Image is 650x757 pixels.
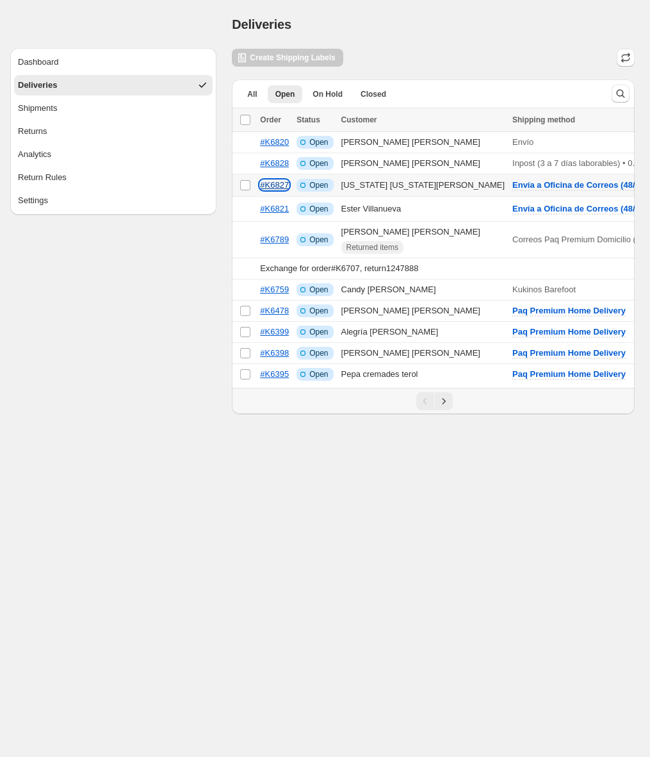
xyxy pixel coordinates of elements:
button: Kukinos Barefoot [505,279,583,300]
span: Open [275,89,295,99]
div: Settings [18,194,48,207]
button: Settings [14,190,213,211]
td: [PERSON_NAME] [PERSON_NAME] [337,132,509,153]
button: Returns [14,121,213,142]
button: Paq Premium Home Delivery [505,301,633,321]
span: Open [309,137,328,147]
span: Paq Premium Home Delivery [512,306,626,315]
a: #K6827 [260,180,289,190]
td: Pepa cremades terol [337,364,509,385]
button: Deliveries [14,75,213,96]
p: Envío [512,136,533,149]
button: Envío [505,132,541,153]
p: Kukinos Barefoot [512,283,576,296]
button: Dashboard [14,52,213,72]
div: Analytics [18,148,51,161]
span: Open [309,235,328,245]
td: Candy [PERSON_NAME] [337,279,509,301]
button: Paq Premium Home Delivery [505,322,633,342]
button: Search and filter results [612,85,630,103]
a: #K6398 [260,348,289,358]
span: Paq Premium Home Delivery [512,369,626,379]
span: Open [309,285,328,295]
td: [US_STATE] [US_STATE][PERSON_NAME] [337,174,509,197]
td: [PERSON_NAME] [PERSON_NAME] [337,222,509,258]
div: Returns [18,125,47,138]
button: Paq Premium Home Delivery [505,364,633,385]
span: Open [309,306,328,316]
a: #K6821 [260,204,289,213]
span: Shipping method [512,115,575,124]
span: Open [309,204,328,214]
div: Return Rules [18,171,67,184]
span: Open [309,180,328,190]
button: Shipments [14,98,213,119]
div: Deliveries [18,79,57,92]
button: Return Rules [14,167,213,188]
a: #K6395 [260,369,289,379]
span: Status [297,115,320,124]
button: Next [435,392,453,410]
nav: Pagination [232,388,635,414]
a: #K6478 [260,306,289,315]
button: Paq Premium Home Delivery [505,343,633,363]
span: Open [309,327,328,337]
span: Closed [361,89,386,99]
span: Open [309,158,328,169]
span: On Hold [313,89,343,99]
span: Paq Premium Home Delivery [512,348,626,358]
td: [PERSON_NAME] [PERSON_NAME] [337,343,509,364]
span: Open [309,348,328,358]
span: Paq Premium Home Delivery [512,327,626,337]
div: Shipments [18,102,57,115]
span: All [247,89,257,99]
td: Ester Villanueva [337,197,509,222]
span: Open [309,369,328,379]
a: #K6828 [260,158,289,168]
td: [PERSON_NAME] [PERSON_NAME] [337,301,509,322]
button: Analytics [14,144,213,165]
td: [PERSON_NAME] [PERSON_NAME] [337,153,509,174]
a: #K6820 [260,137,289,147]
a: #K6789 [260,235,289,244]
span: Deliveries [232,17,291,31]
span: Order [260,115,281,124]
div: Dashboard [18,56,59,69]
span: Returned items [346,242,398,253]
a: #K6759 [260,285,289,294]
span: Customer [341,115,377,124]
td: Alegría [PERSON_NAME] [337,322,509,343]
a: #K6399 [260,327,289,337]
